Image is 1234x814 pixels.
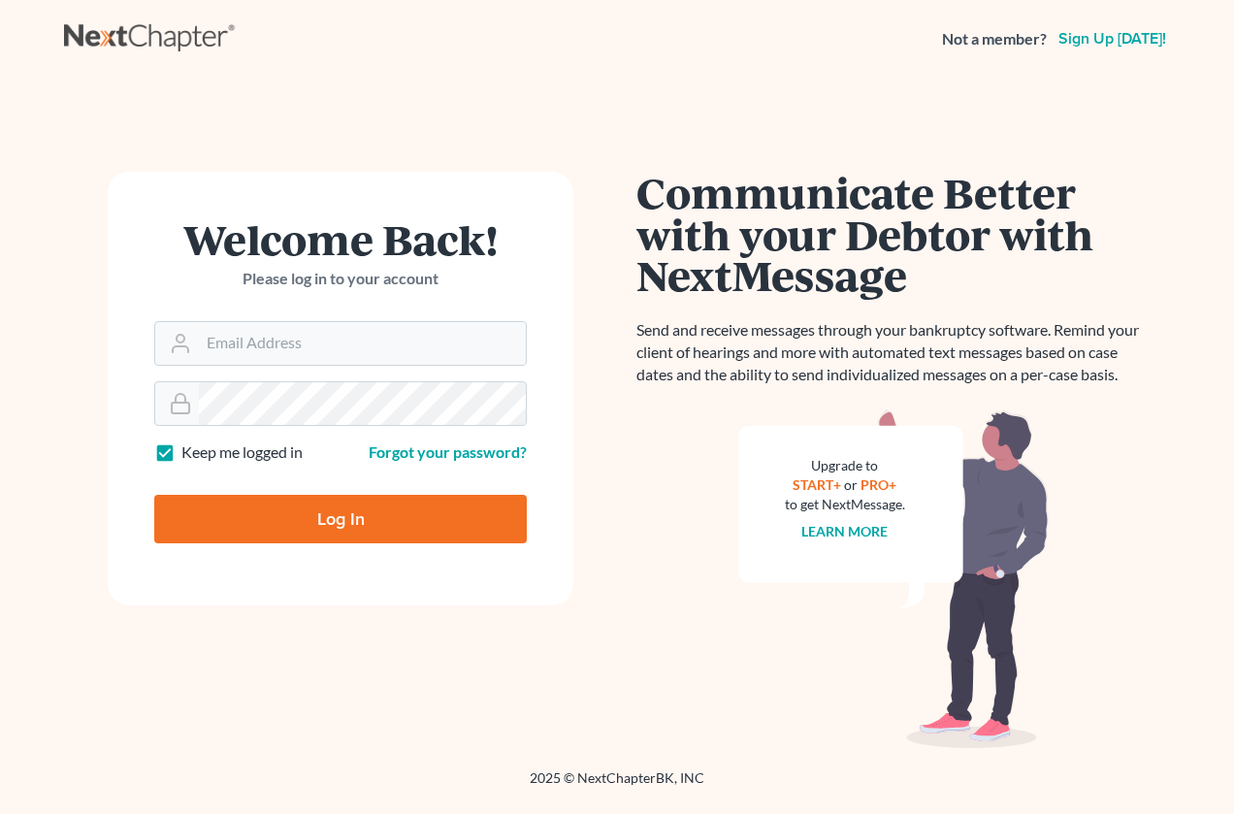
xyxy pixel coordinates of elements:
div: Upgrade to [785,456,905,475]
a: Learn more [802,523,889,539]
h1: Welcome Back! [154,218,527,260]
input: Log In [154,495,527,543]
a: START+ [794,476,842,493]
span: or [845,476,859,493]
p: Send and receive messages through your bankruptcy software. Remind your client of hearings and mo... [636,319,1151,386]
p: Please log in to your account [154,268,527,290]
a: Forgot your password? [369,442,527,461]
strong: Not a member? [942,28,1047,50]
div: to get NextMessage. [785,495,905,514]
a: PRO+ [861,476,897,493]
h1: Communicate Better with your Debtor with NextMessage [636,172,1151,296]
input: Email Address [199,322,526,365]
img: nextmessage_bg-59042aed3d76b12b5cd301f8e5b87938c9018125f34e5fa2b7a6b67550977c72.svg [738,409,1049,749]
div: 2025 © NextChapterBK, INC [64,768,1170,803]
a: Sign up [DATE]! [1055,31,1170,47]
label: Keep me logged in [181,441,303,464]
